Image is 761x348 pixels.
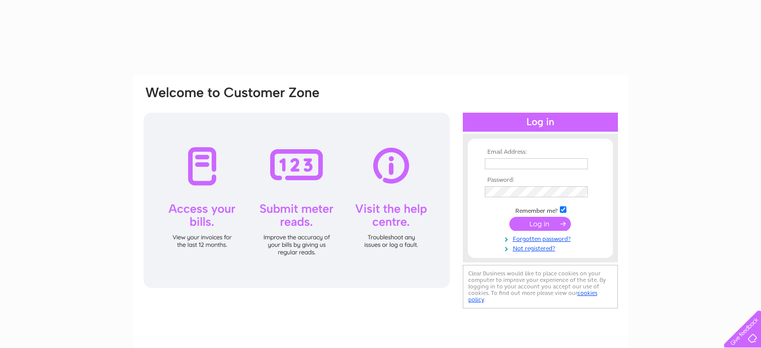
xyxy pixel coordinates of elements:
div: Clear Business would like to place cookies on your computer to improve your experience of the sit... [463,265,618,308]
input: Submit [509,217,571,231]
a: Forgotten password? [485,233,598,243]
a: cookies policy [468,289,597,303]
a: Not registered? [485,243,598,252]
td: Remember me? [482,205,598,215]
th: Email Address: [482,149,598,156]
th: Password: [482,177,598,184]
